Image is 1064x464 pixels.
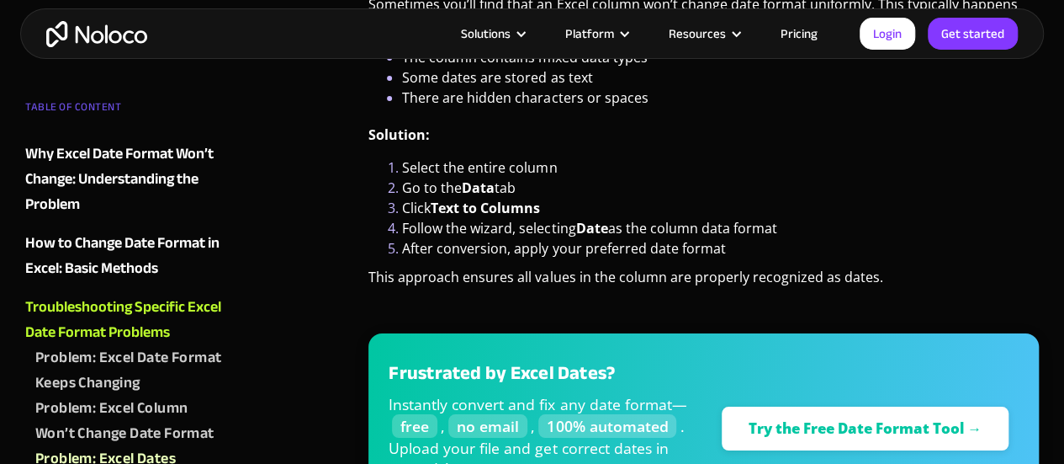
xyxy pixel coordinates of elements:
[760,23,839,45] a: Pricing
[25,141,225,217] a: Why Excel Date Format Won’t Change: Understanding the Problem
[544,23,648,45] div: Platform
[402,88,1039,108] li: There are hidden characters or spaces
[575,219,607,237] strong: Date
[368,125,430,144] strong: Solution:
[35,345,225,396] a: Problem: Excel Date Format Keeps Changing
[440,23,544,45] div: Solutions
[462,179,495,197] strong: Data
[25,295,225,345] a: Troubleshooting Specific Excel Date Format Problems
[860,18,915,50] a: Login
[669,23,726,45] div: Resources
[402,157,1039,178] li: Select the entire column
[431,199,540,217] strong: Text to Columns
[402,238,1039,259] li: After conversion, apply your preferred date format
[402,218,1039,238] li: Follow the wizard, selecting as the column data format
[402,178,1039,198] li: Go to the tab
[392,414,437,438] span: free
[928,18,1018,50] a: Get started
[402,198,1039,218] li: Click
[461,23,511,45] div: Solutions
[538,414,676,438] span: 100% automated
[402,67,1039,88] li: Some dates are stored as text
[35,396,225,446] a: Problem: Excel Column Won’t Change Date Format
[648,23,760,45] div: Resources
[25,231,225,281] a: How to Change Date Format in Excel: Basic Methods
[368,267,1039,300] p: This approach ensures all values in the column are properly recognized as dates.
[448,414,527,438] span: no email
[389,360,691,386] h3: Frustrated by Excel Dates?
[25,94,225,128] div: TABLE OF CONTENT
[565,23,614,45] div: Platform
[722,407,1008,451] a: Try the Free Date Format Tool →
[46,21,147,47] a: home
